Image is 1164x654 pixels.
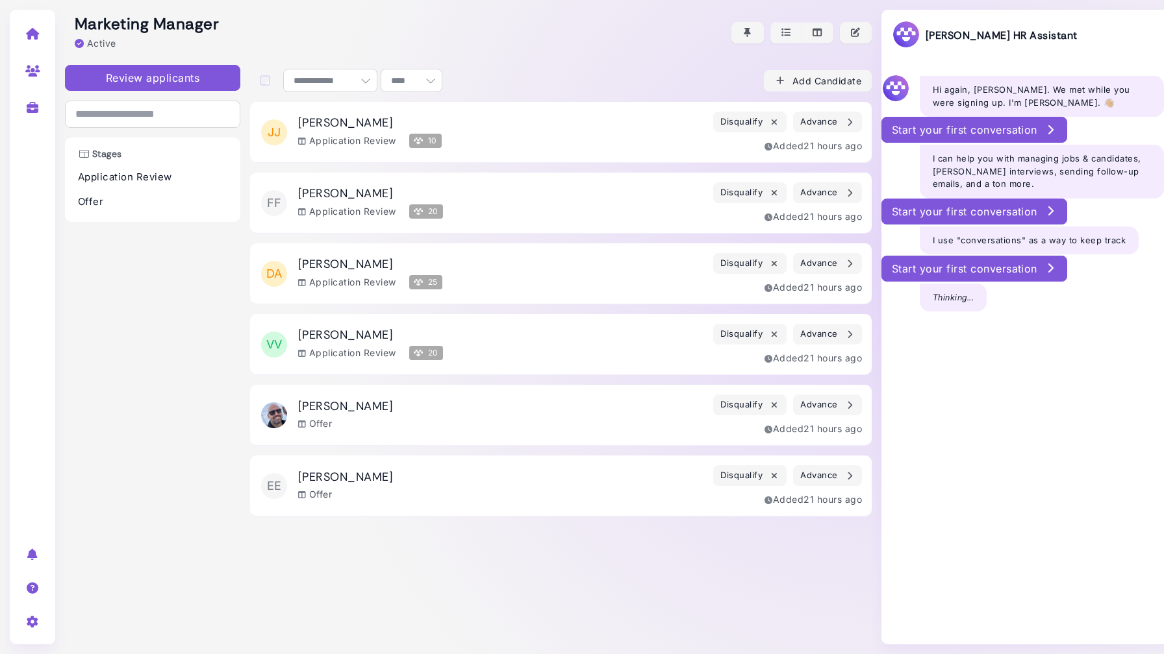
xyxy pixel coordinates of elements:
div: Disqualify [720,328,779,341]
div: Application Review [298,346,396,359]
time: Aug 22, 2025 [803,211,862,222]
img: Megan Score [414,348,423,357]
button: Disqualify [713,465,787,486]
h3: [PERSON_NAME] [298,400,393,414]
div: Start your first conversation [892,261,1057,276]
button: Advance [793,394,862,415]
p: Offer [78,195,227,210]
time: Aug 22, 2025 [803,140,862,151]
button: Advance [793,324,862,345]
div: Added [765,280,862,294]
button: Disqualify [713,182,787,203]
span: JJ [261,119,287,145]
img: Megan Score [414,207,423,216]
div: Advance [800,186,855,200]
button: Start your first conversation [881,199,1067,224]
div: Review applicants [106,70,199,86]
button: Disqualify [713,324,787,345]
time: Aug 22, 2025 [803,494,862,505]
div: Added [765,351,862,365]
button: Disqualify [713,112,787,132]
h3: [PERSON_NAME] [298,470,393,485]
div: Application Review [298,134,396,147]
button: Start your first conversation [881,256,1067,282]
span: EE [261,473,287,499]
time: Aug 22, 2025 [803,352,862,363]
div: Disqualify [720,115,779,129]
div: Disqualify [720,186,779,200]
span: 25 [409,275,442,289]
h3: [PERSON_NAME] [298,116,442,130]
div: Advance [800,115,855,129]
div: Added [765,139,862,152]
div: Hi again, [PERSON_NAME]. We met while you were signing up. I'm [PERSON_NAME]. 👋🏼 [920,76,1164,117]
h2: Marketing Manager [75,15,219,34]
time: Aug 22, 2025 [803,282,862,293]
time: Aug 22, 2025 [803,423,862,434]
div: Active [75,36,116,50]
i: Thinking... [933,292,974,302]
div: Advance [800,328,855,341]
div: Added [765,422,862,435]
h3: [PERSON_NAME] [298,258,442,272]
button: Advance [793,182,862,203]
span: VV [261,332,287,357]
div: Advance [800,257,855,271]
button: Advance [793,112,862,132]
div: Disqualify [720,257,779,271]
div: Start your first conversation [892,122,1057,138]
span: 20 [409,346,443,360]
h3: Stages [71,149,129,160]
div: Offer [298,417,332,430]
h3: [PERSON_NAME] HR Assistant [892,20,1077,51]
button: Disqualify [713,394,787,415]
button: Advance [793,465,862,486]
div: Added [765,492,862,506]
p: Application Review [78,170,227,185]
div: Advance [800,398,855,412]
div: Advance [800,469,855,483]
button: Advance [793,253,862,274]
img: Megan Score [414,278,423,287]
div: Application Review [298,275,396,289]
div: I can help you with managing jobs & candidates, [PERSON_NAME] interviews, sending follow-up email... [920,145,1164,199]
button: Start your first conversation [881,117,1067,143]
button: Disqualify [713,253,787,274]
span: FF [261,190,287,216]
span: 10 [409,134,442,148]
span: 20 [409,204,443,219]
div: Add Candidate [774,74,861,88]
div: Disqualify [720,469,779,483]
div: Added [765,210,862,223]
span: DA [261,261,287,287]
div: Offer [298,487,332,501]
div: Application Review [298,204,396,218]
h3: [PERSON_NAME] [298,328,443,343]
h3: [PERSON_NAME] [298,187,443,201]
div: I use "conversations" as a way to keep track [920,226,1139,255]
img: Megan Score [414,136,423,145]
div: Disqualify [720,398,779,412]
button: Add Candidate [764,70,872,91]
button: Review applicants [65,65,240,91]
div: Start your first conversation [892,204,1057,219]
